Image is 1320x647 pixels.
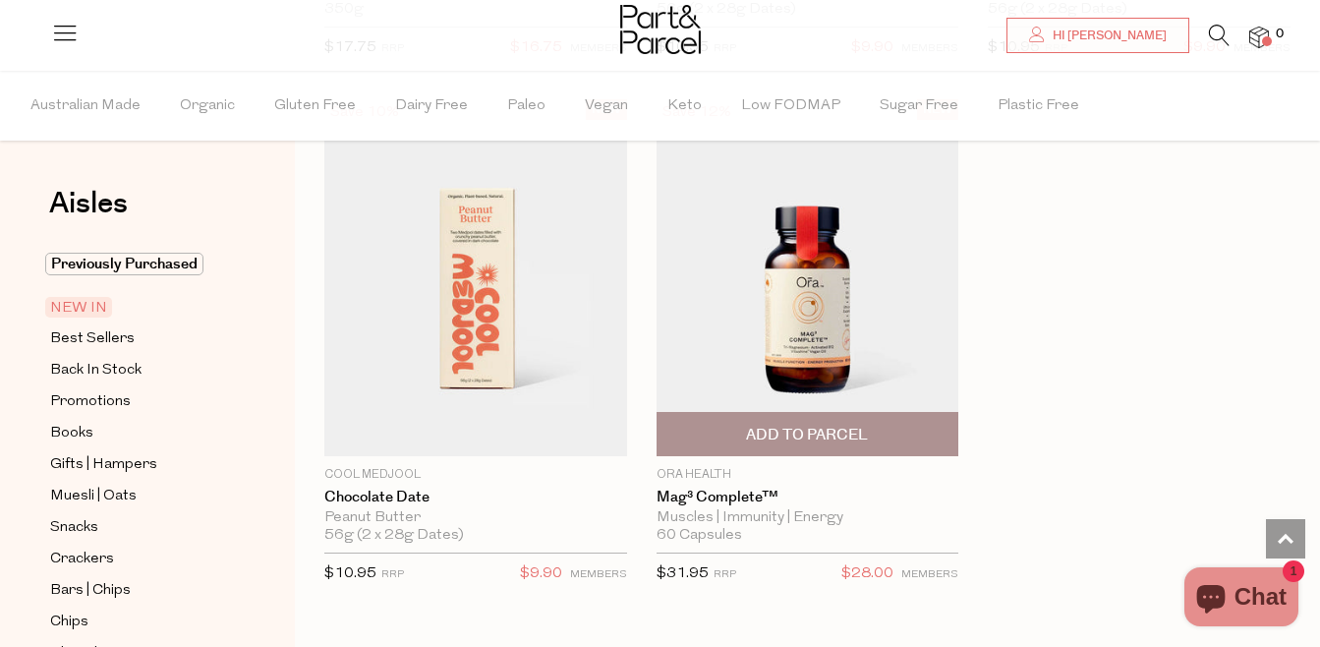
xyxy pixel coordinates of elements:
span: Plastic Free [998,72,1079,141]
span: Books [50,422,93,445]
small: MEMBERS [570,569,627,580]
a: Bars | Chips [50,578,229,603]
a: Chips [50,610,229,634]
img: Part&Parcel [620,5,701,54]
a: NEW IN [50,296,229,320]
span: Vegan [585,72,628,141]
span: $10.95 [324,566,376,581]
span: Dairy Free [395,72,468,141]
span: Back In Stock [50,359,142,382]
a: Aisles [49,189,128,238]
span: Low FODMAP [741,72,840,141]
span: $9.90 [520,561,562,587]
span: Bars | Chips [50,579,131,603]
img: Chocolate Date [324,99,627,456]
span: Best Sellers [50,327,135,351]
img: Mag³ Complete™ [657,99,959,456]
span: Organic [180,72,235,141]
span: Crackers [50,548,114,571]
button: Add To Parcel [657,412,959,456]
span: NEW IN [45,297,112,318]
span: 56g (2 x 28g Dates) [324,527,464,545]
a: Gifts | Hampers [50,452,229,477]
p: Cool Medjool [324,466,627,484]
a: Back In Stock [50,358,229,382]
span: Australian Made [30,72,141,141]
a: Mag³ Complete™ [657,489,959,506]
span: 60 Capsules [657,527,742,545]
span: Gifts | Hampers [50,453,157,477]
span: Hi [PERSON_NAME] [1048,28,1167,44]
a: Chocolate Date [324,489,627,506]
small: RRP [714,569,736,580]
a: 0 [1249,27,1269,47]
span: Chips [50,611,88,634]
span: Previously Purchased [45,253,203,275]
a: Muesli | Oats [50,484,229,508]
a: Books [50,421,229,445]
span: Keto [667,72,702,141]
a: Crackers [50,547,229,571]
span: 0 [1271,26,1289,43]
span: Muesli | Oats [50,485,137,508]
span: Add To Parcel [746,425,868,445]
span: $31.95 [657,566,709,581]
span: Sugar Free [880,72,958,141]
a: Snacks [50,515,229,540]
span: Promotions [50,390,131,414]
small: RRP [381,569,404,580]
small: MEMBERS [901,569,958,580]
span: Aisles [49,182,128,225]
span: Paleo [507,72,545,141]
a: Previously Purchased [50,253,229,276]
p: Ora Health [657,466,959,484]
span: Snacks [50,516,98,540]
span: $28.00 [841,561,893,587]
inbox-online-store-chat: Shopify online store chat [1178,567,1304,631]
a: Hi [PERSON_NAME] [1006,18,1189,53]
a: Best Sellers [50,326,229,351]
span: Gluten Free [274,72,356,141]
div: Muscles | Immunity | Energy [657,509,959,527]
div: Peanut Butter [324,509,627,527]
a: Promotions [50,389,229,414]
